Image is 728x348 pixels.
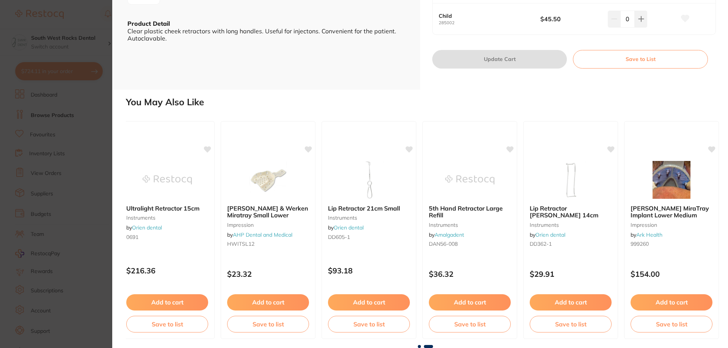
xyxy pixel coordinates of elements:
p: $36.32 [429,270,511,278]
b: Child [439,13,530,19]
span: by [227,231,292,238]
small: impression [227,222,309,228]
b: Hager & Werken Miratray Small Lower [227,205,309,219]
small: 285002 [439,20,540,25]
p: $23.32 [227,270,309,278]
small: instruments [530,222,612,228]
small: 0691 [126,234,208,240]
button: Save to List [573,50,708,68]
button: Save to list [328,316,410,332]
button: Save to list [530,316,612,332]
a: Ark Health [636,231,662,238]
small: instruments [429,222,511,228]
p: $216.36 [126,266,208,275]
img: Lip Retractor 21cm Small [344,161,394,199]
p: $29.91 [530,270,612,278]
small: 999260 [631,241,712,247]
button: Add to cart [429,294,511,310]
a: AHP Dental and Medical [233,231,292,238]
button: Add to cart [328,294,410,310]
small: DD362-1 [530,241,612,247]
a: Orien dental [535,231,565,238]
small: impression [631,222,712,228]
b: $45.50 [540,15,601,23]
button: Save to list [227,316,309,332]
span: by [429,231,464,238]
b: Lip Retractor STERNBERG 14cm [530,205,612,219]
button: Add to cart [530,294,612,310]
a: Amalgadent [435,231,464,238]
img: 5th Hand Retractor Large Refill [445,161,494,199]
small: instruments [328,215,410,221]
button: Save to list [631,316,712,332]
small: HWITSL12 [227,241,309,247]
span: by [328,224,364,231]
b: 5th Hand Retractor Large Refill [429,205,511,219]
b: Product Detail [127,20,170,27]
small: DAN56-008 [429,241,511,247]
button: Add to cart [631,294,712,310]
h2: You May Also Like [126,97,725,108]
a: Orien dental [132,224,162,231]
span: by [530,231,565,238]
button: Save to list [429,316,511,332]
button: Add to cart [126,294,208,310]
b: Ultralight Retractor 15cm [126,205,208,212]
img: Hager & Werken Miratray Small Lower [243,161,293,199]
span: by [126,224,162,231]
p: $154.00 [631,270,712,278]
span: by [631,231,662,238]
p: $93.18 [328,266,410,275]
b: Hager MiraTray Implant Lower Medium [631,205,712,219]
small: instruments [126,215,208,221]
img: Hager MiraTray Implant Lower Medium [647,161,696,199]
button: Save to list [126,316,208,332]
small: DD605-1 [328,234,410,240]
img: Ultralight Retractor 15cm [143,161,192,199]
b: Lip Retractor 21cm Small [328,205,410,212]
img: Lip Retractor STERNBERG 14cm [546,161,595,199]
button: Add to cart [227,294,309,310]
a: Orien dental [334,224,364,231]
div: Clear plastic cheek retractors with long handles. Useful for injectons. Convenient for the patien... [127,28,405,42]
button: Update Cart [432,50,567,68]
